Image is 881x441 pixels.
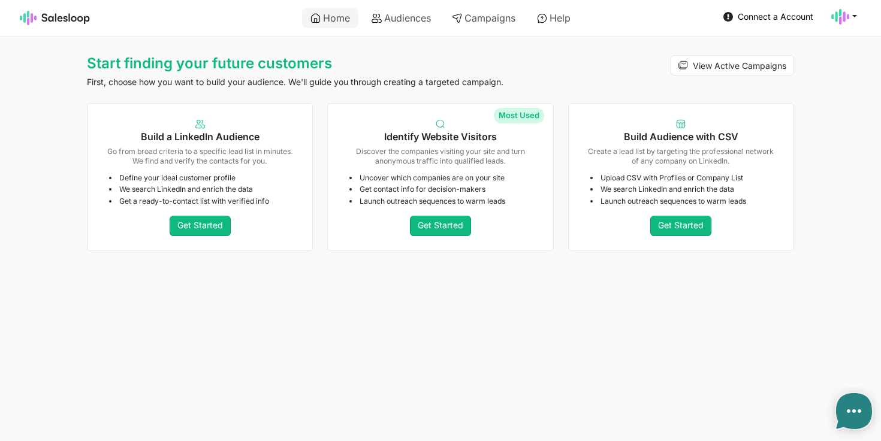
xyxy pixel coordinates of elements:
a: Home [302,8,358,28]
span: Most Used [494,108,544,124]
li: We search LinkedIn and enrich the data [590,185,777,194]
a: Get Started [410,216,471,236]
li: Launch outreach sequences to warm leads [349,197,536,206]
a: Get Started [170,216,231,236]
li: Upload CSV with Profiles or Company List [590,173,777,183]
a: View Active Campaigns [671,55,794,75]
p: Discover the companies visiting your site and turn anonymous traffic into qualified leads. [345,147,536,165]
h1: Start finding your future customers [87,55,554,72]
li: We search LinkedIn and enrich the data [109,185,295,194]
p: Create a lead list by targeting the professional network of any company on LinkedIn. [586,147,777,165]
li: Get a ready-to-contact list with verified info [109,197,295,206]
a: Help [529,8,579,28]
li: Uncover which companies are on your site [349,173,536,183]
li: Launch outreach sequences to warm leads [590,197,777,206]
li: Get contact info for decision-makers [349,185,536,194]
span: View Active Campaigns [693,61,786,71]
p: Go from broad criteria to a specific lead list in minutes. We find and verify the contacts for you. [104,147,295,165]
img: Salesloop [20,11,90,25]
h5: Build Audience with CSV [586,131,777,143]
a: Campaigns [443,8,524,28]
h5: Build a LinkedIn Audience [104,131,295,143]
a: Connect a Account [720,7,817,26]
h5: Identify Website Visitors [345,131,536,143]
span: Connect a Account [738,11,813,22]
p: First, choose how you want to build your audience. We'll guide you through creating a targeted ca... [87,77,554,87]
a: Audiences [363,8,439,28]
a: Get Started [650,216,711,236]
li: Define your ideal customer profile [109,173,295,183]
